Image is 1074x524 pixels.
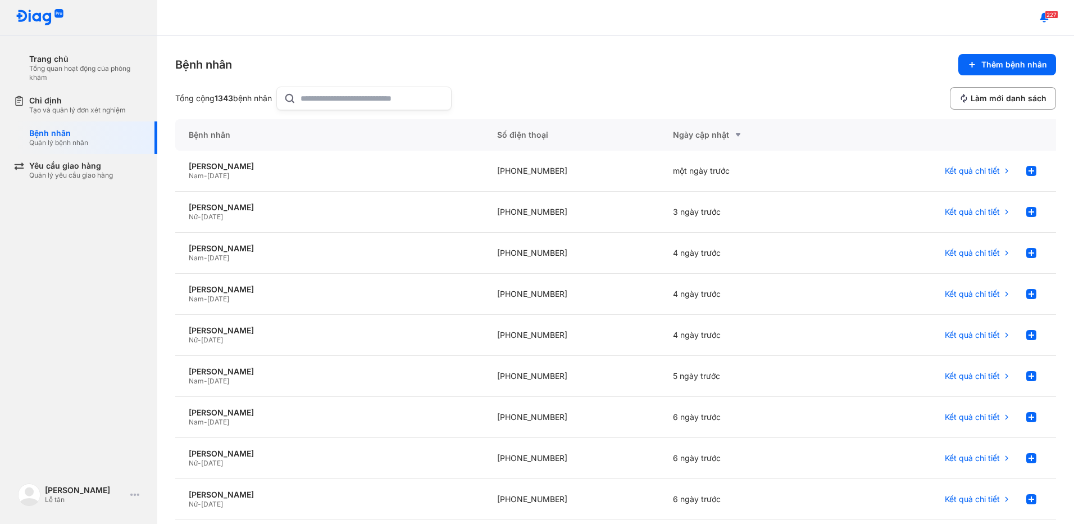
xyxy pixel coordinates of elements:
[45,495,126,504] div: Lễ tân
[204,418,207,426] span: -
[950,87,1056,110] button: Làm mới danh sách
[29,161,113,171] div: Yêu cầu giao hàng
[945,207,1000,217] span: Kết quả chi tiết
[201,213,223,221] span: [DATE]
[945,289,1000,299] span: Kết quả chi tiết
[201,500,223,508] span: [DATE]
[659,397,836,438] div: 6 ngày trước
[659,479,836,520] div: 6 ngày trước
[29,171,113,180] div: Quản lý yêu cầu giao hàng
[484,438,660,479] div: [PHONE_NUMBER]
[484,192,660,233] div: [PHONE_NUMBER]
[189,161,470,171] div: [PERSON_NAME]
[189,336,198,344] span: Nữ
[16,9,64,26] img: logo
[981,60,1047,70] span: Thêm bệnh nhân
[484,233,660,274] div: [PHONE_NUMBER]
[215,93,233,103] span: 1343
[207,418,229,426] span: [DATE]
[659,233,836,274] div: 4 ngày trước
[484,119,660,151] div: Số điện thoại
[198,336,201,344] span: -
[484,274,660,315] div: [PHONE_NUMBER]
[198,500,201,508] span: -
[189,500,198,508] span: Nữ
[659,356,836,397] div: 5 ngày trước
[189,377,204,385] span: Nam
[189,254,204,262] span: Nam
[189,418,204,426] span: Nam
[945,453,1000,463] span: Kết quả chi tiết
[175,119,484,151] div: Bệnh nhân
[971,93,1046,103] span: Làm mới danh sách
[945,330,1000,340] span: Kết quả chi tiết
[204,295,207,303] span: -
[29,54,144,64] div: Trang chủ
[484,151,660,192] div: [PHONE_NUMBER]
[45,485,126,495] div: [PERSON_NAME]
[204,254,207,262] span: -
[201,459,223,467] span: [DATE]
[207,295,229,303] span: [DATE]
[189,459,198,467] span: Nữ
[659,151,836,192] div: một ngày trước
[189,295,204,303] span: Nam
[175,57,232,73] div: Bệnh nhân
[189,367,470,377] div: [PERSON_NAME]
[189,171,204,180] span: Nam
[659,438,836,479] div: 6 ngày trước
[189,326,470,336] div: [PERSON_NAME]
[945,371,1000,381] span: Kết quả chi tiết
[29,96,126,106] div: Chỉ định
[659,192,836,233] div: 3 ngày trước
[189,213,198,221] span: Nữ
[198,459,201,467] span: -
[945,248,1000,258] span: Kết quả chi tiết
[207,171,229,180] span: [DATE]
[484,397,660,438] div: [PHONE_NUMBER]
[189,408,470,418] div: [PERSON_NAME]
[484,315,660,356] div: [PHONE_NUMBER]
[201,336,223,344] span: [DATE]
[198,213,201,221] span: -
[175,93,272,103] div: Tổng cộng bệnh nhân
[18,484,40,506] img: logo
[29,64,144,82] div: Tổng quan hoạt động của phòng khám
[673,128,822,142] div: Ngày cập nhật
[29,128,88,138] div: Bệnh nhân
[189,449,470,459] div: [PERSON_NAME]
[29,138,88,147] div: Quản lý bệnh nhân
[29,106,126,115] div: Tạo và quản lý đơn xét nghiệm
[945,412,1000,422] span: Kết quả chi tiết
[189,284,470,295] div: [PERSON_NAME]
[484,479,660,520] div: [PHONE_NUMBER]
[484,356,660,397] div: [PHONE_NUMBER]
[207,377,229,385] span: [DATE]
[945,166,1000,176] span: Kết quả chi tiết
[204,377,207,385] span: -
[1045,11,1058,19] span: 227
[659,274,836,315] div: 4 ngày trước
[189,202,470,213] div: [PERSON_NAME]
[659,315,836,356] div: 4 ngày trước
[945,494,1000,504] span: Kết quả chi tiết
[189,243,470,254] div: [PERSON_NAME]
[958,54,1056,75] button: Thêm bệnh nhân
[189,490,470,500] div: [PERSON_NAME]
[204,171,207,180] span: -
[207,254,229,262] span: [DATE]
